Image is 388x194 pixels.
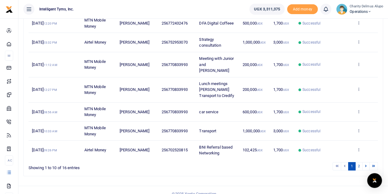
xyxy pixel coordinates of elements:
[32,129,57,133] span: [DATE]
[260,130,266,133] small: UGX
[302,147,321,153] span: Successful
[84,126,106,136] span: MTN Mobile Money
[243,148,263,152] span: 102,425
[84,40,106,45] span: Airtel Money
[161,62,187,67] span: 256770833993
[302,40,321,45] span: Successful
[243,110,263,114] span: 600,000
[283,41,289,44] small: UGX
[84,59,106,70] span: MTN Mobile Money
[44,63,57,67] small: 11:12 AM
[367,173,382,188] div: Open Intercom Messenger
[32,87,57,92] span: [DATE]
[273,62,289,67] span: 1,700
[283,149,289,152] small: UGX
[273,40,289,45] span: 3,000
[32,21,57,25] span: [DATE]
[44,130,57,133] small: 10:33 AM
[283,22,289,25] small: UGX
[249,4,285,15] a: UGX 3,311,375
[84,18,106,29] span: MTN Mobile Money
[120,21,149,25] span: [PERSON_NAME]
[273,129,289,133] span: 3,000
[161,21,187,25] span: 256772432476
[243,21,263,25] span: 500,000
[287,4,318,14] span: Add money
[257,149,263,152] small: UGX
[161,40,187,45] span: 256752953070
[273,87,289,92] span: 1,700
[84,148,106,152] span: Airtel Money
[273,148,289,152] span: 1,700
[350,4,383,9] small: Charity Delmus Alupo
[302,21,321,26] span: Successful
[120,87,149,92] span: [PERSON_NAME]
[199,56,234,73] span: Meeting with Junior and [PERSON_NAME]
[355,162,363,170] a: 2
[84,107,106,117] span: MTN Mobile Money
[243,87,263,92] span: 200,000
[273,110,289,114] span: 1,700
[32,62,57,67] span: [DATE]
[243,62,263,67] span: 200,000
[336,4,383,15] a: profile-user Charity Delmus Alupo Operations
[44,22,57,25] small: 12:20 PM
[257,88,263,91] small: UGX
[302,62,321,67] span: Successful
[257,111,263,114] small: UGX
[199,110,218,114] span: car service
[302,128,321,134] span: Successful
[161,87,187,92] span: 256770833993
[120,148,149,152] span: [PERSON_NAME]
[257,22,263,25] small: UGX
[283,130,289,133] small: UGX
[120,62,149,67] span: [PERSON_NAME]
[29,161,172,171] div: Showing 1 to 10 of 16 entries
[283,63,289,67] small: UGX
[44,88,57,91] small: 12:27 PM
[336,4,347,15] img: profile-user
[247,4,287,15] li: Wallet ballance
[44,41,57,44] small: 03:32 PM
[243,40,266,45] span: 1,000,000
[302,109,321,114] span: Successful
[199,129,216,133] span: Transport
[44,149,57,152] small: 09:26 PM
[37,6,76,12] span: Intelligent Tyms, Inc.
[6,7,13,11] a: logo-small logo-large logo-large
[273,21,289,25] span: 1,700
[199,81,234,98] span: Lunch meetings [PERSON_NAME] Transport to Credify
[32,40,57,45] span: [DATE]
[120,40,149,45] span: [PERSON_NAME]
[32,110,57,114] span: [DATE]
[287,6,318,11] a: Add money
[44,111,57,114] small: 08:56 AM
[84,84,106,95] span: MTN Mobile Money
[161,110,187,114] span: 256770833993
[5,51,13,61] li: M
[350,9,383,14] span: Operations
[283,88,289,91] small: UGX
[5,155,13,165] li: Ac
[199,37,221,48] span: Strategy consultation
[257,63,263,67] small: UGX
[161,129,187,133] span: 256770833993
[260,41,266,44] small: UGX
[199,21,234,25] span: DFA Digital Coffeee
[287,4,318,14] li: Toup your wallet
[348,162,355,170] a: 1
[120,129,149,133] span: [PERSON_NAME]
[199,145,232,156] span: BNI Referral based Networking
[243,129,266,133] span: 1,000,000
[161,148,187,152] span: 256702520815
[283,111,289,114] small: UGX
[120,110,149,114] span: [PERSON_NAME]
[6,6,13,13] img: logo-small
[32,148,57,152] span: [DATE]
[302,87,321,92] span: Successful
[254,6,280,12] span: UGX 3,311,375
